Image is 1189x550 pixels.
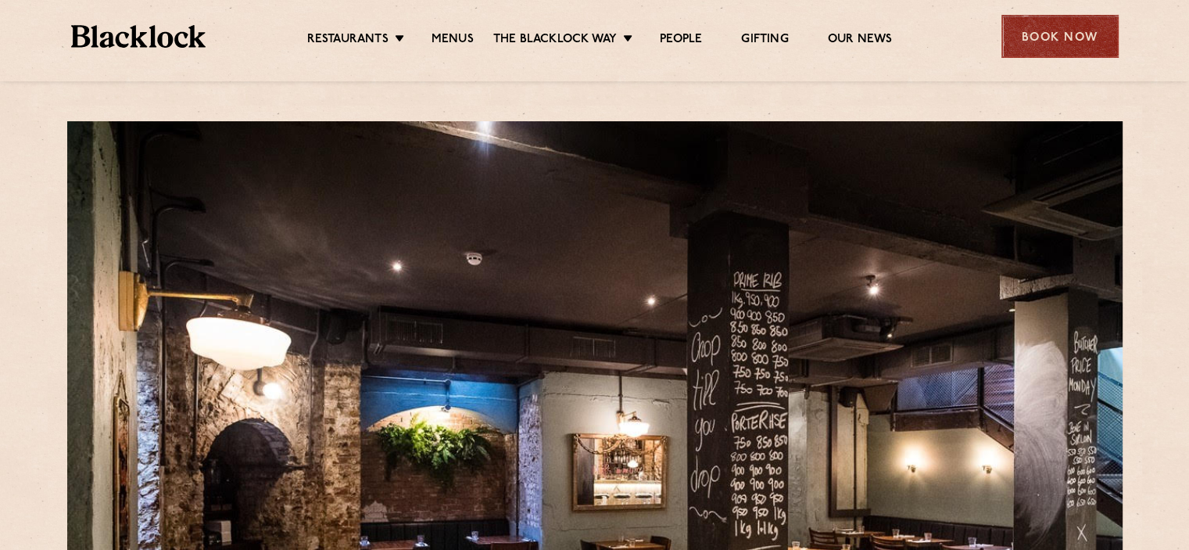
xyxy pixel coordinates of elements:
[660,32,702,49] a: People
[307,32,389,49] a: Restaurants
[828,32,893,49] a: Our News
[1001,15,1119,58] div: Book Now
[741,32,788,49] a: Gifting
[71,25,206,48] img: BL_Textured_Logo-footer-cropped.svg
[432,32,474,49] a: Menus
[493,32,617,49] a: The Blacklock Way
